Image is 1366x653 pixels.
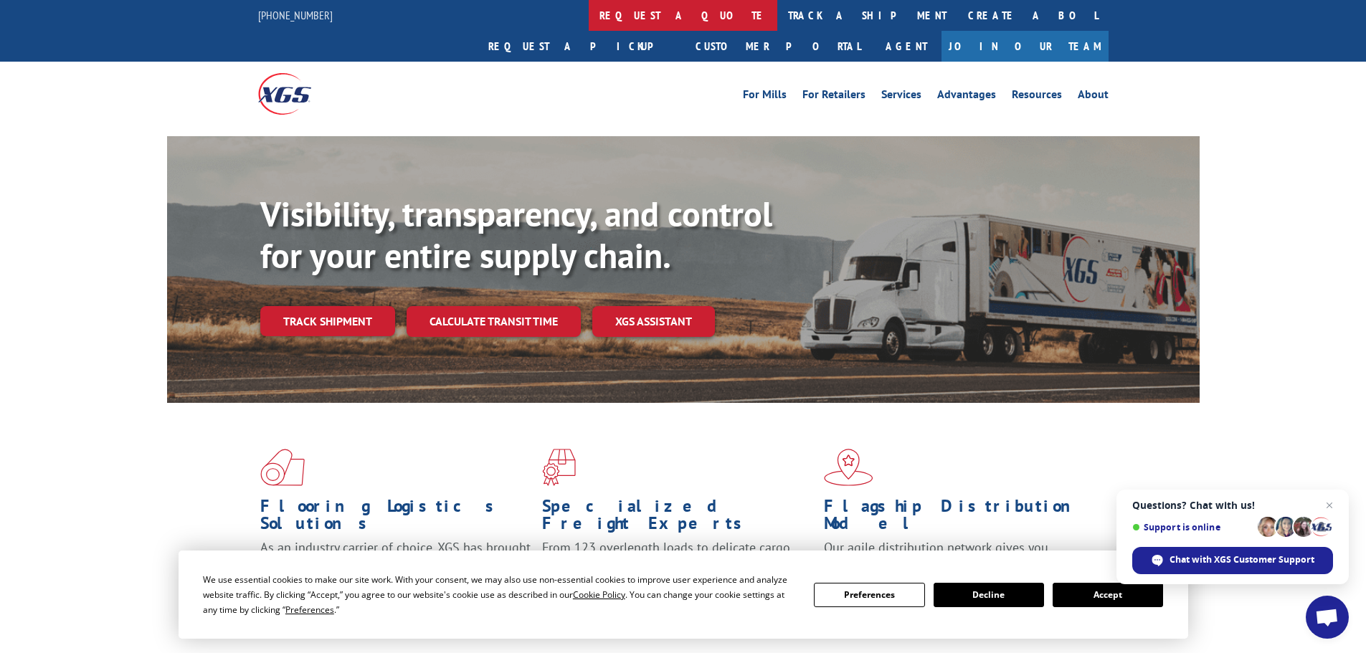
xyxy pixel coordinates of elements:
img: xgs-icon-total-supply-chain-intelligence-red [260,449,305,486]
a: Open chat [1306,596,1349,639]
a: For Retailers [802,89,865,105]
span: Cookie Policy [573,588,625,601]
a: For Mills [743,89,787,105]
span: Our agile distribution network gives you nationwide inventory management on demand. [824,539,1088,573]
a: [PHONE_NUMBER] [258,8,333,22]
div: Cookie Consent Prompt [179,550,1188,639]
div: We use essential cookies to make our site work. With your consent, we may also use non-essential ... [203,572,797,617]
img: xgs-icon-focused-on-flooring-red [542,449,576,486]
a: Resources [1012,89,1062,105]
button: Accept [1053,583,1163,607]
span: Chat with XGS Customer Support [1132,547,1333,574]
a: Calculate transit time [407,306,581,337]
span: Support is online [1132,522,1253,533]
img: xgs-icon-flagship-distribution-model-red [824,449,873,486]
span: Chat with XGS Customer Support [1170,553,1314,566]
a: Advantages [937,89,996,105]
p: From 123 overlength loads to delicate cargo, our experienced staff knows the best way to move you... [542,539,813,603]
a: Customer Portal [685,31,871,62]
button: Preferences [814,583,924,607]
h1: Flooring Logistics Solutions [260,497,531,539]
a: About [1078,89,1109,105]
span: As an industry carrier of choice, XGS has brought innovation and dedication to flooring logistics... [260,539,531,590]
button: Decline [934,583,1044,607]
a: Track shipment [260,306,395,336]
a: XGS ASSISTANT [592,306,715,337]
a: Join Our Team [942,31,1109,62]
a: Agent [871,31,942,62]
a: Services [881,89,921,105]
a: Request a pickup [478,31,685,62]
span: Questions? Chat with us! [1132,500,1333,511]
b: Visibility, transparency, and control for your entire supply chain. [260,191,772,277]
h1: Specialized Freight Experts [542,497,813,539]
span: Preferences [285,604,334,616]
h1: Flagship Distribution Model [824,497,1095,539]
